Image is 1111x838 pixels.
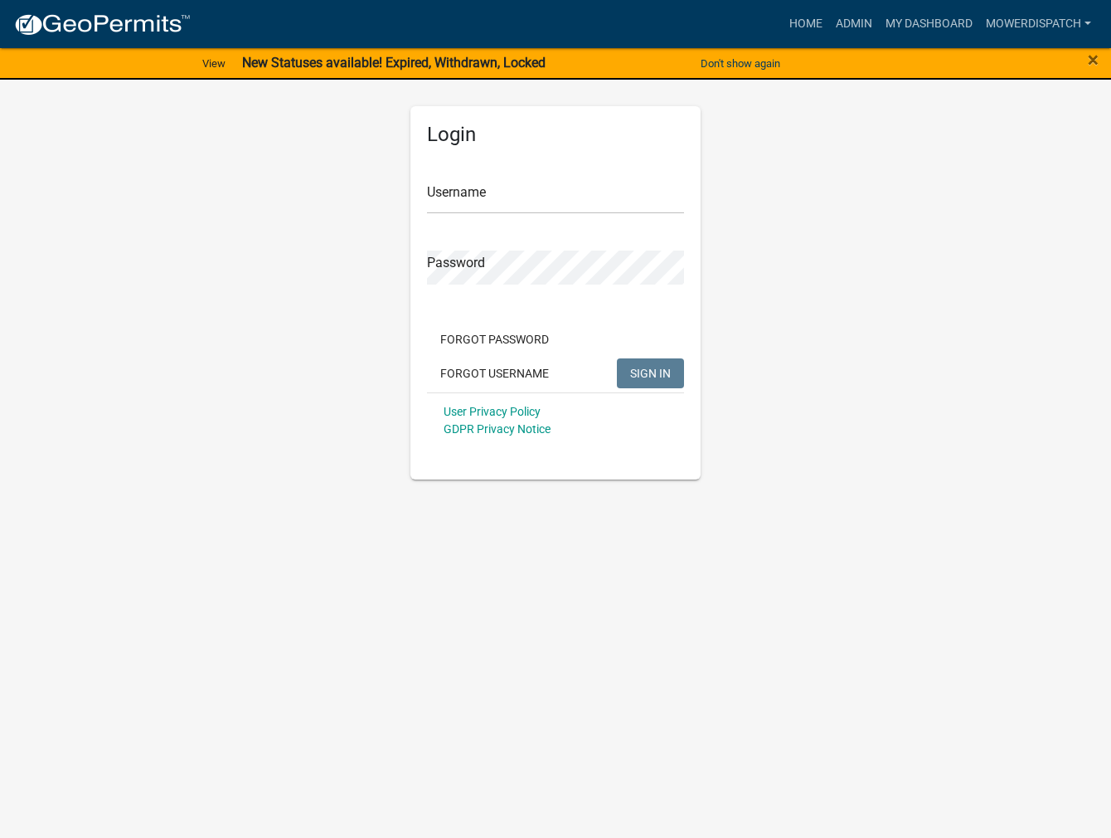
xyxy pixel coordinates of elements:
a: Admin [829,8,879,40]
button: Don't show again [694,50,787,77]
a: GDPR Privacy Notice [444,422,551,436]
h5: Login [427,123,684,147]
span: SIGN IN [630,366,671,379]
button: Forgot Password [427,324,562,354]
button: Close [1088,50,1099,70]
a: Home [783,8,829,40]
a: MowerDispatch [979,8,1098,40]
button: SIGN IN [617,358,684,388]
strong: New Statuses available! Expired, Withdrawn, Locked [242,55,546,71]
a: View [196,50,232,77]
button: Forgot Username [427,358,562,388]
a: My Dashboard [879,8,979,40]
a: User Privacy Policy [444,405,541,418]
span: × [1088,48,1099,71]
